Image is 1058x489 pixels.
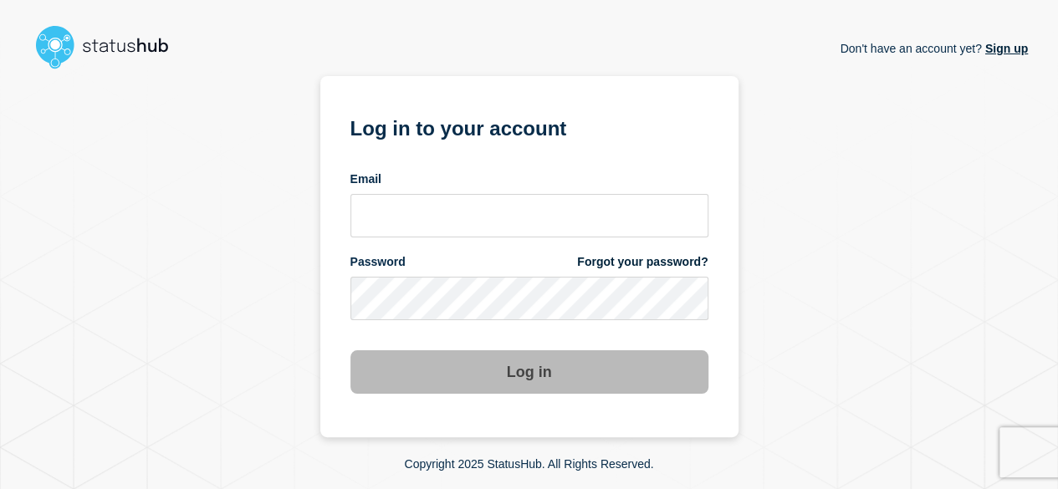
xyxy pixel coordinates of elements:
[350,171,381,187] span: Email
[350,111,708,142] h1: Log in to your account
[577,254,708,270] a: Forgot your password?
[404,457,653,471] p: Copyright 2025 StatusHub. All Rights Reserved.
[30,20,189,74] img: StatusHub logo
[350,277,708,320] input: password input
[350,194,708,237] input: email input
[350,350,708,394] button: Log in
[350,254,406,270] span: Password
[840,28,1028,69] p: Don't have an account yet?
[982,42,1028,55] a: Sign up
